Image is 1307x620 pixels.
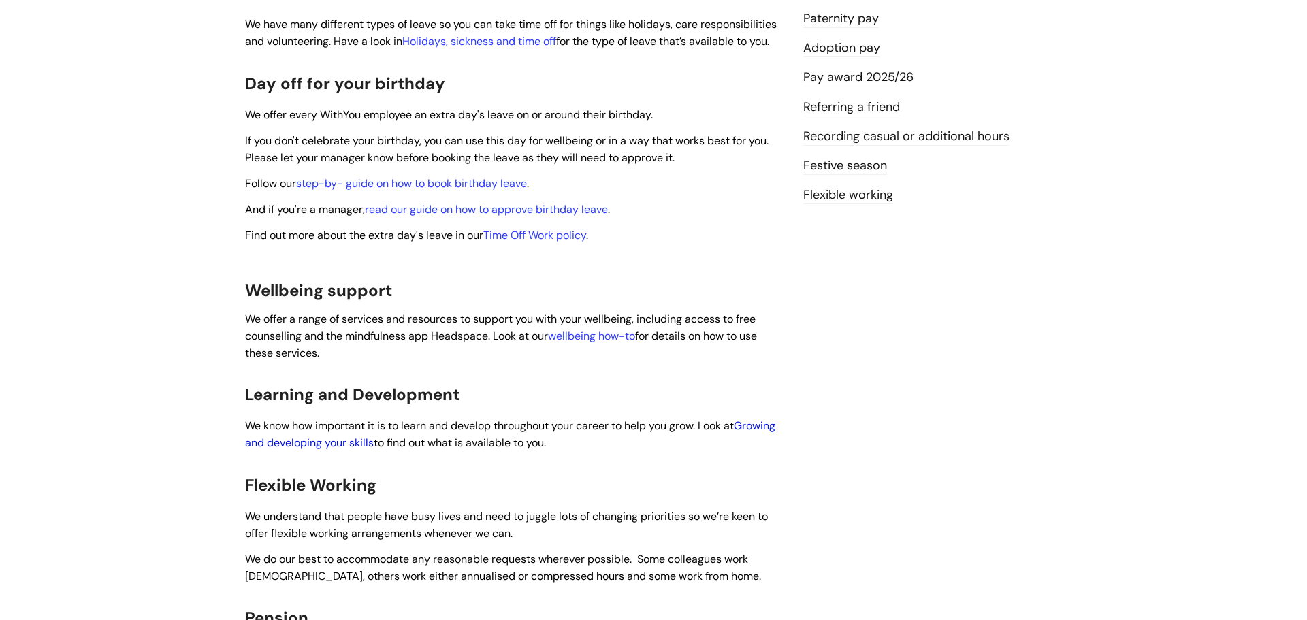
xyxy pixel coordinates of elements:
a: Holidays, sickness and time off [402,34,556,48]
span: If you don't celebrate your birthday, you can use this day for wellbeing or in a way that works b... [245,133,769,165]
a: Flexible working [803,186,893,204]
span: Follow our . [245,176,529,191]
a: Festive season [803,157,887,175]
span: And if you're a manager, . [245,202,610,216]
span: Learning and Development [245,384,459,405]
span: We have many different types of leave so you can take time off for things like holidays, care res... [245,17,777,48]
span: We offer every WithYou employee an extra day's leave on or around their birthday. [245,108,653,122]
a: Paternity pay [803,10,879,28]
span: Wellbeing support [245,280,392,301]
span: We understand that people have busy lives and need to juggle lots of changing priorities so we’re... [245,509,768,540]
span: Day off for your birthday [245,73,445,94]
a: wellbeing how-to [548,329,635,343]
span: We do our best to accommodate any reasonable requests wherever possible. Some colleagues work [DE... [245,552,761,583]
span: We offer a range of services and resources to support you with your wellbeing, including access t... [245,312,757,360]
a: Time Off Work policy [483,228,586,242]
a: Recording casual or additional hours [803,128,1010,146]
a: Referring a friend [803,99,900,116]
span: Flexible Working [245,474,376,495]
a: Adoption pay [803,39,880,57]
a: step-by- guide on how to book birthday leave [296,176,527,191]
span: Find out more about the extra day's leave in our . [245,228,588,242]
span: We know how important it is to learn and develop throughout your career to help you grow. Look at... [245,419,775,450]
a: read our guide on how to approve birthday leave [365,202,608,216]
a: Pay award 2025/26 [803,69,914,86]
